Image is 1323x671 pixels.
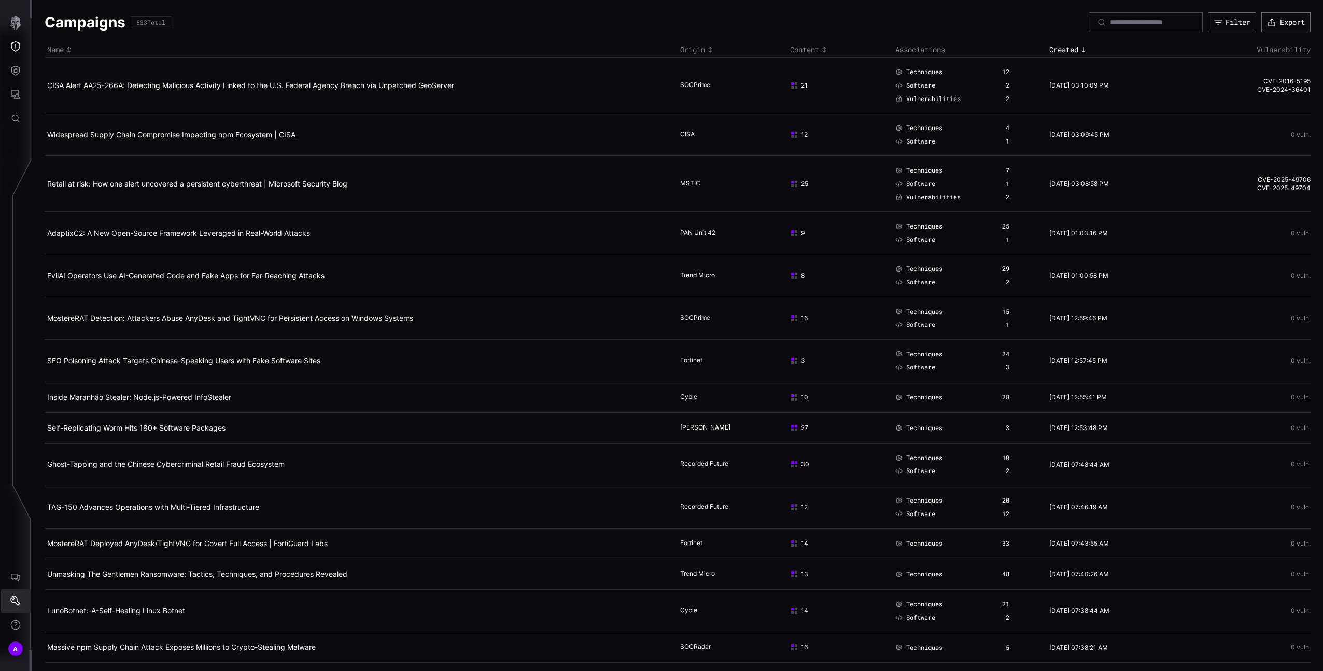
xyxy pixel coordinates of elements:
a: Massive npm Supply Chain Attack Exposes Millions to Crypto-Stealing Malware [47,643,316,651]
h1: Campaigns [45,13,125,32]
span: Techniques [906,424,942,432]
div: SOCPrime [680,81,732,90]
span: Software [906,278,935,287]
div: Toggle sort direction [1049,45,1176,54]
a: Software [895,613,935,622]
a: Widespread Supply Chain Compromise Impacting npm Ecosystem | CISA [47,130,295,139]
div: SOCRadar [680,643,732,652]
div: 0 vuln. [1181,461,1311,468]
a: Software [895,137,935,146]
span: Software [906,321,935,329]
span: Techniques [906,265,942,273]
a: Techniques [895,166,942,175]
time: [DATE] 03:09:45 PM [1049,131,1109,138]
a: MostereRAT Deployed AnyDesk/TightVNC for Covert Full Access | FortiGuard Labs [47,539,328,548]
a: Software [895,467,935,475]
a: Software [895,236,935,244]
div: 21 [790,81,883,90]
span: Software [906,510,935,518]
a: LunoBotnet:-A-Self-Healing Linux Botnet [47,606,185,615]
div: 20 [1002,496,1009,505]
time: [DATE] 12:59:46 PM [1049,314,1107,322]
a: CISA Alert AA25-266A: Detecting Malicious Activity Linked to the U.S. Federal Agency Breach via U... [47,81,454,90]
time: [DATE] 07:48:44 AM [1049,461,1109,468]
div: 16 [790,314,883,322]
div: Toggle sort direction [790,45,891,54]
div: 833 Total [136,19,165,25]
time: [DATE] 03:08:58 PM [1049,180,1109,188]
a: Vulnerabilities [895,193,961,202]
div: 0 vuln. [1181,504,1311,511]
div: 8 [790,272,883,280]
div: 9 [790,229,883,237]
span: Software [906,137,935,146]
div: Fortinet [680,356,732,365]
div: Toggle sort direction [680,45,785,54]
div: 0 vuln. [1181,315,1311,322]
div: Cyble [680,393,732,402]
a: Techniques [895,308,942,316]
a: Self-Replicating Worm Hits 180+ Software Packages [47,423,226,432]
div: Toggle sort direction [47,45,675,54]
a: TAG-150 Advances Operations with Multi-Tiered Infrastructure [47,503,259,511]
a: Software [895,278,935,287]
a: Techniques [895,496,942,505]
div: 16 [790,643,883,651]
span: Techniques [906,600,942,608]
time: [DATE] 07:40:26 AM [1049,570,1109,578]
span: Vulnerabilities [906,95,961,103]
a: Vulnerabilities [895,95,961,103]
a: Techniques [895,644,942,652]
div: 10 [1002,454,1009,462]
time: [DATE] 12:55:41 PM [1049,393,1107,401]
span: Techniques [906,539,942,548]
time: [DATE] 01:03:16 PM [1049,229,1108,237]
a: Techniques [895,600,942,608]
a: CVE-2025-49706 [1181,176,1311,184]
a: CVE-2016-5195 [1181,77,1311,85]
div: 0 vuln. [1181,570,1311,578]
div: 13 [790,570,883,578]
div: Cyble [680,606,732,616]
div: 1 [1006,236,1009,244]
div: 0 vuln. [1181,394,1311,401]
span: Techniques [906,124,942,132]
div: 0 vuln. [1181,607,1311,615]
a: Techniques [895,222,942,231]
a: Techniques [895,350,942,359]
div: 3 [1006,424,1009,432]
a: Software [895,321,935,329]
div: 0 vuln. [1181,644,1311,651]
div: 10 [790,393,883,402]
div: 4 [1006,124,1009,132]
div: 48 [1002,570,1009,578]
div: 7 [1006,166,1009,175]
a: Techniques [895,570,942,578]
span: Techniques [906,350,942,359]
th: Vulnerability [1179,42,1311,58]
a: MostereRAT Detection: Attackers Abuse AnyDesk and TightVNC for Persistent Access on Windows Systems [47,313,413,322]
a: Techniques [895,393,942,402]
div: 28 [1002,393,1009,402]
a: Retail at risk: How one alert uncovered a persistent cyberthreat | Microsoft Security Blog [47,179,347,188]
a: SEO Poisoning Attack Targets Chinese-Speaking Users with Fake Software Sites [47,356,320,365]
a: Techniques [895,124,942,132]
div: 25 [1002,222,1009,231]
span: Techniques [906,454,942,462]
div: 12 [790,131,883,139]
a: Techniques [895,265,942,273]
div: 2 [1006,81,1009,90]
div: 0 vuln. [1181,272,1311,279]
a: Unmasking The Gentlemen Ransomware: Tactics, Techniques, and Procedures Revealed [47,569,347,578]
div: Trend Micro [680,271,732,280]
a: Software [895,180,935,188]
span: Techniques [906,644,942,652]
div: 14 [790,539,883,548]
time: [DATE] 03:10:09 PM [1049,81,1109,89]
div: 0 vuln. [1181,540,1311,547]
a: Software [895,510,935,518]
time: [DATE] 07:46:19 AM [1049,503,1108,511]
div: MSTIC [680,179,732,189]
a: Software [895,81,935,90]
div: 12 [1002,68,1009,76]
